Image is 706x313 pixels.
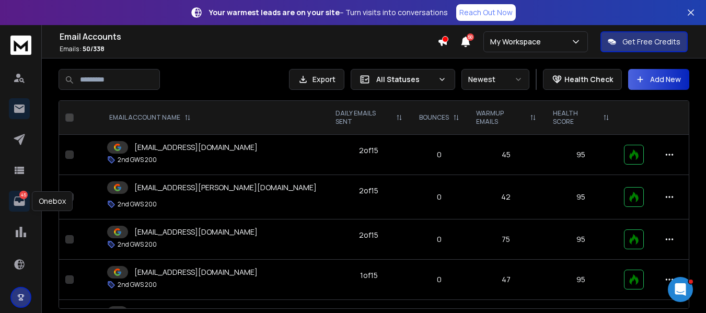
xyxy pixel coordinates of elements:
[359,145,378,156] div: 2 of 15
[109,113,191,122] div: EMAIL ACCOUNT NAME
[118,200,157,208] p: 2nd GWS 200
[9,191,30,212] a: 45
[543,69,622,90] button: Health Check
[376,74,434,85] p: All Statuses
[419,113,449,122] p: BOUNCES
[668,277,693,302] iframe: Intercom live chat
[118,156,157,164] p: 2nd GWS 200
[10,36,31,55] img: logo
[359,186,378,196] div: 2 of 15
[134,267,258,277] p: [EMAIL_ADDRESS][DOMAIN_NAME]
[628,69,689,90] button: Add New
[289,69,344,90] button: Export
[622,37,680,47] p: Get Free Credits
[118,240,157,249] p: 2nd GWS 200
[209,7,340,17] strong: Your warmest leads are on your site
[461,69,529,90] button: Newest
[476,109,526,126] p: WARMUP EMAILS
[32,191,73,211] div: Onebox
[545,219,618,260] td: 95
[335,109,392,126] p: DAILY EMAILS SENT
[60,30,437,43] h1: Email Accounts
[417,274,461,285] p: 0
[545,175,618,219] td: 95
[417,192,461,202] p: 0
[468,260,545,300] td: 47
[468,175,545,219] td: 42
[468,135,545,175] td: 45
[600,31,688,52] button: Get Free Credits
[134,227,258,237] p: [EMAIL_ADDRESS][DOMAIN_NAME]
[564,74,613,85] p: Health Check
[359,230,378,240] div: 2 of 15
[490,37,545,47] p: My Workspace
[553,109,599,126] p: HEALTH SCORE
[134,182,317,193] p: [EMAIL_ADDRESS][PERSON_NAME][DOMAIN_NAME]
[456,4,516,21] a: Reach Out Now
[417,149,461,160] p: 0
[360,270,378,281] div: 1 of 15
[19,191,28,199] p: 45
[60,45,437,53] p: Emails :
[545,135,618,175] td: 95
[209,7,448,18] p: – Turn visits into conversations
[134,142,258,153] p: [EMAIL_ADDRESS][DOMAIN_NAME]
[468,219,545,260] td: 75
[545,260,618,300] td: 95
[467,33,474,41] span: 50
[417,234,461,245] p: 0
[83,44,105,53] span: 50 / 338
[459,7,513,18] p: Reach Out Now
[118,281,157,289] p: 2nd GWS 200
